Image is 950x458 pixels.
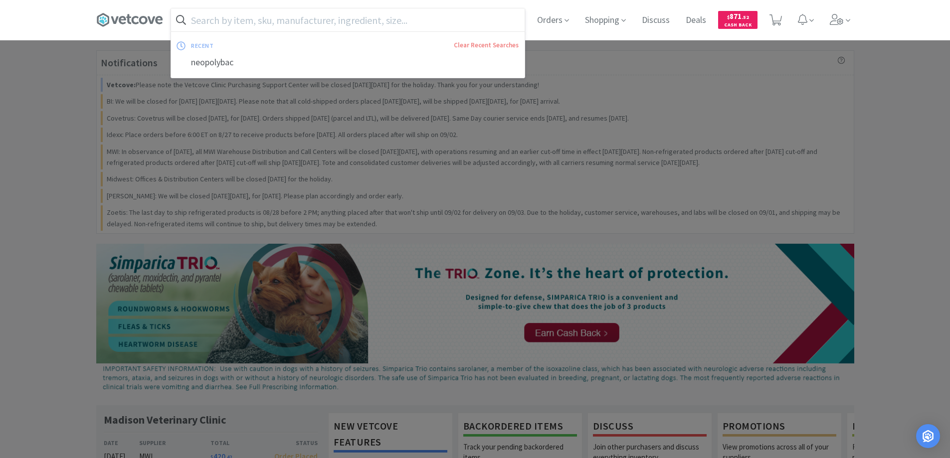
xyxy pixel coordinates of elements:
[638,16,674,25] a: Discuss
[454,41,519,49] a: Clear Recent Searches
[727,11,749,21] span: 871
[742,14,749,20] span: . 52
[724,22,752,29] span: Cash Back
[682,16,710,25] a: Deals
[171,8,525,31] input: Search by item, sku, manufacturer, ingredient, size...
[727,14,730,20] span: $
[916,424,940,448] div: Open Intercom Messenger
[191,38,334,53] div: recent
[171,53,525,72] div: neopolybac
[718,6,758,33] a: $871.52Cash Back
